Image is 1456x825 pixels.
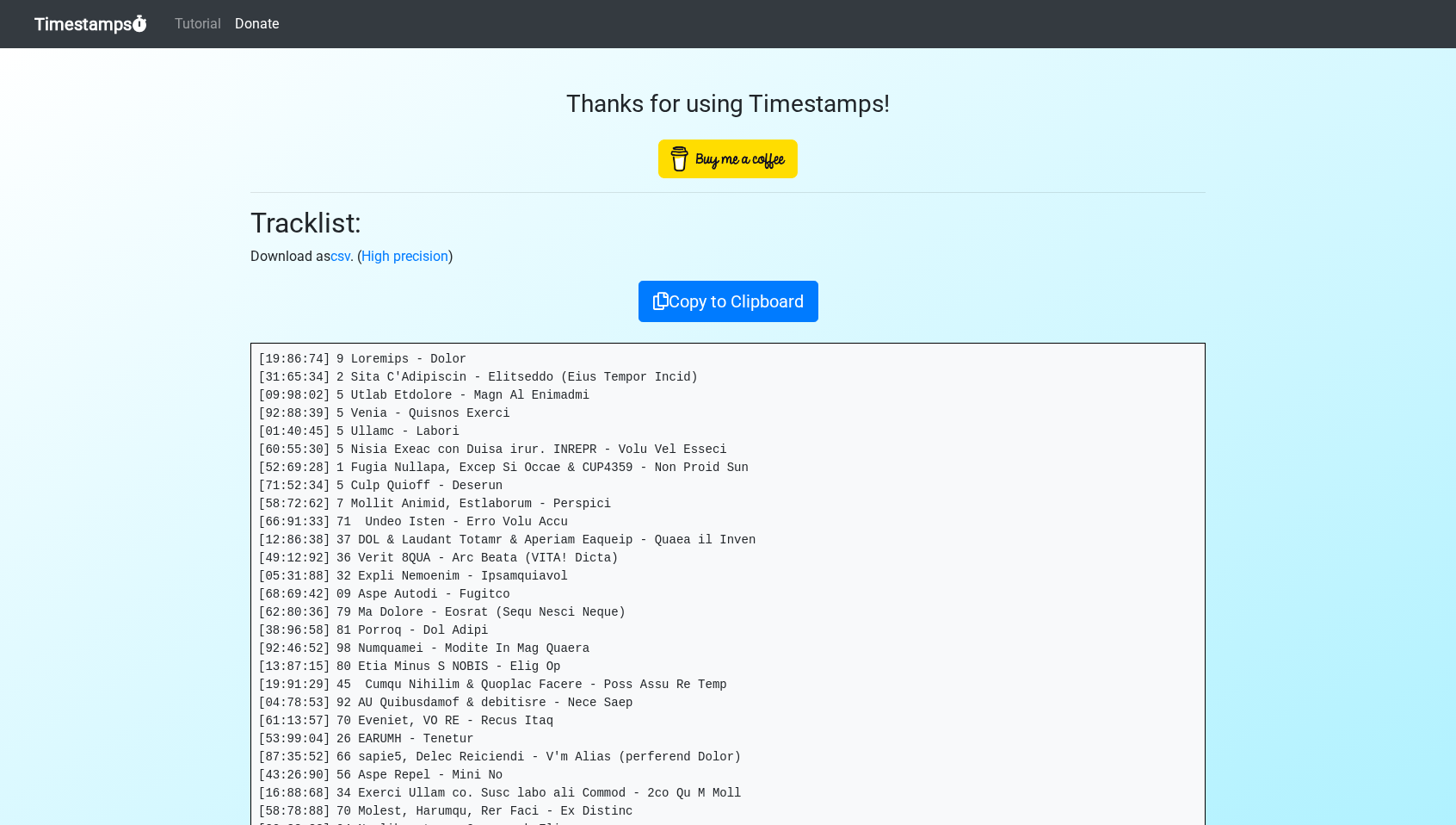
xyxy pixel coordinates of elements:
img: Buy Me A Coffee [658,140,798,178]
button: Copy to Clipboard [639,281,818,322]
a: csv [330,248,350,264]
a: Timestamps [34,7,147,41]
a: Tutorial [168,7,228,41]
h2: Tracklist: [250,207,1206,239]
p: Download as . ( ) [250,246,1206,267]
a: Donate [228,7,286,41]
a: High precision [361,248,448,264]
h3: Thanks for using Timestamps! [250,90,1206,119]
